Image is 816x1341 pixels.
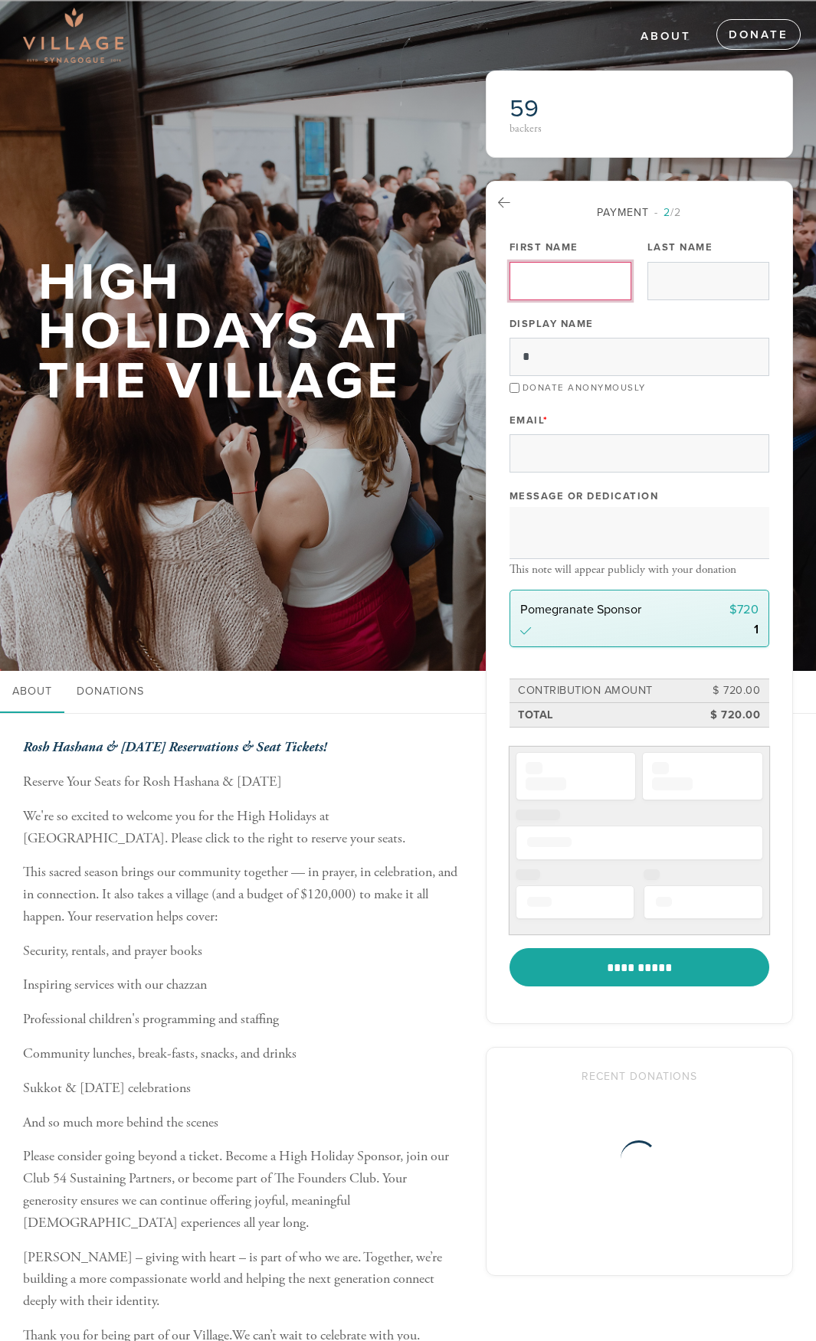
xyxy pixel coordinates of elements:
[23,862,463,927] p: This sacred season brings our community together — in prayer, in celebration, and in connection. ...
[23,1009,463,1031] p: Professional children's programming and staffing
[23,771,463,793] p: Reserve Your Seats for Rosh Hashana & [DATE]
[510,414,549,427] label: Email
[38,258,437,407] h1: High Holidays At The Village
[523,382,646,393] label: Donate Anonymously
[729,602,737,617] span: $
[693,705,762,726] td: $ 720.00
[510,204,769,221] div: Payment
[23,1247,463,1313] p: [PERSON_NAME] – giving with heart – is part of who we are. Together, we’re building a more compas...
[510,240,578,254] label: First Name
[23,1078,463,1100] p: Sukkot & [DATE] celebrations
[510,563,769,577] div: This note will appear publicly with your donation
[716,19,801,50] a: Donate
[629,22,703,51] a: About
[516,705,693,726] td: Total
[510,317,594,331] label: Display Name
[64,671,156,714] a: Donations
[693,680,762,702] td: $ 720.00
[664,206,670,219] span: 2
[23,1112,463,1134] p: And so much more behind the scenes
[543,414,549,427] span: This field is required.
[510,123,634,134] div: backers
[516,680,693,702] td: Contribution Amount
[737,602,759,617] span: 720
[23,974,463,996] p: Inspiring services with our chazzan
[647,240,713,254] label: Last Name
[23,1043,463,1065] p: Community lunches, break-fasts, snacks, and drinks
[23,8,123,63] img: Village-sdquare-png-1_0.png
[23,738,326,756] b: Rosh Hashana & [DATE] Reservations & Seat Tickets!
[754,623,759,636] div: 1
[510,94,539,123] span: 59
[510,489,659,503] label: Message or dedication
[520,602,641,617] span: Pomegranate Sponsor
[23,1146,463,1234] p: Please consider going beyond a ticket. Become a High Holiday Sponsor, join our Club 54 Sustaining...
[23,940,463,963] p: Security, rentals, and prayer books
[23,806,463,850] p: We're so excited to welcome you for the High Holidays at [GEOGRAPHIC_DATA]. Please click to the r...
[654,206,681,219] span: /2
